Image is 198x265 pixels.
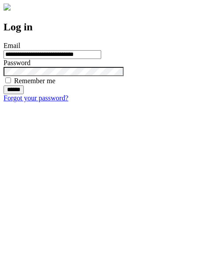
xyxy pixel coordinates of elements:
[4,21,194,33] h2: Log in
[4,59,30,66] label: Password
[4,94,68,102] a: Forgot your password?
[4,42,20,49] label: Email
[14,77,55,85] label: Remember me
[4,4,11,11] img: logo-4e3dc11c47720685a147b03b5a06dd966a58ff35d612b21f08c02c0306f2b779.png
